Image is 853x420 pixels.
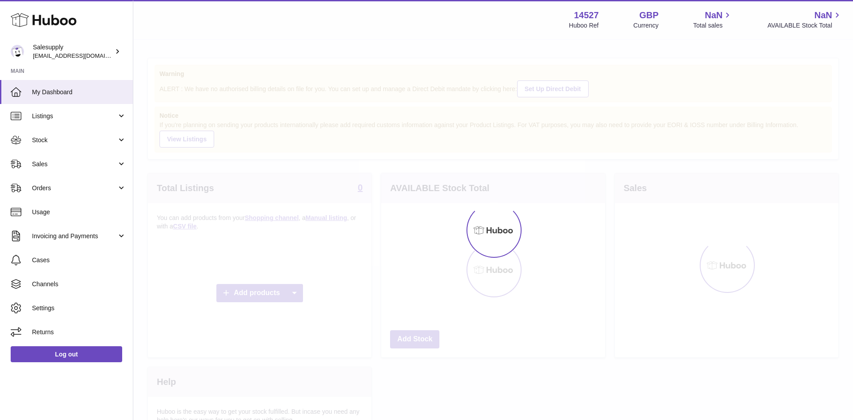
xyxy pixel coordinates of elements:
[767,21,842,30] span: AVAILABLE Stock Total
[11,346,122,362] a: Log out
[574,9,599,21] strong: 14527
[767,9,842,30] a: NaN AVAILABLE Stock Total
[32,160,117,168] span: Sales
[32,88,126,96] span: My Dashboard
[32,232,117,240] span: Invoicing and Payments
[32,184,117,192] span: Orders
[32,112,117,120] span: Listings
[32,280,126,288] span: Channels
[693,9,733,30] a: NaN Total sales
[634,21,659,30] div: Currency
[32,304,126,312] span: Settings
[693,21,733,30] span: Total sales
[32,208,126,216] span: Usage
[33,52,131,59] span: [EMAIL_ADDRESS][DOMAIN_NAME]
[32,136,117,144] span: Stock
[705,9,722,21] span: NaN
[814,9,832,21] span: NaN
[32,328,126,336] span: Returns
[639,9,658,21] strong: GBP
[33,43,113,60] div: Salesupply
[32,256,126,264] span: Cases
[569,21,599,30] div: Huboo Ref
[11,45,24,58] img: integrations@salesupply.com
